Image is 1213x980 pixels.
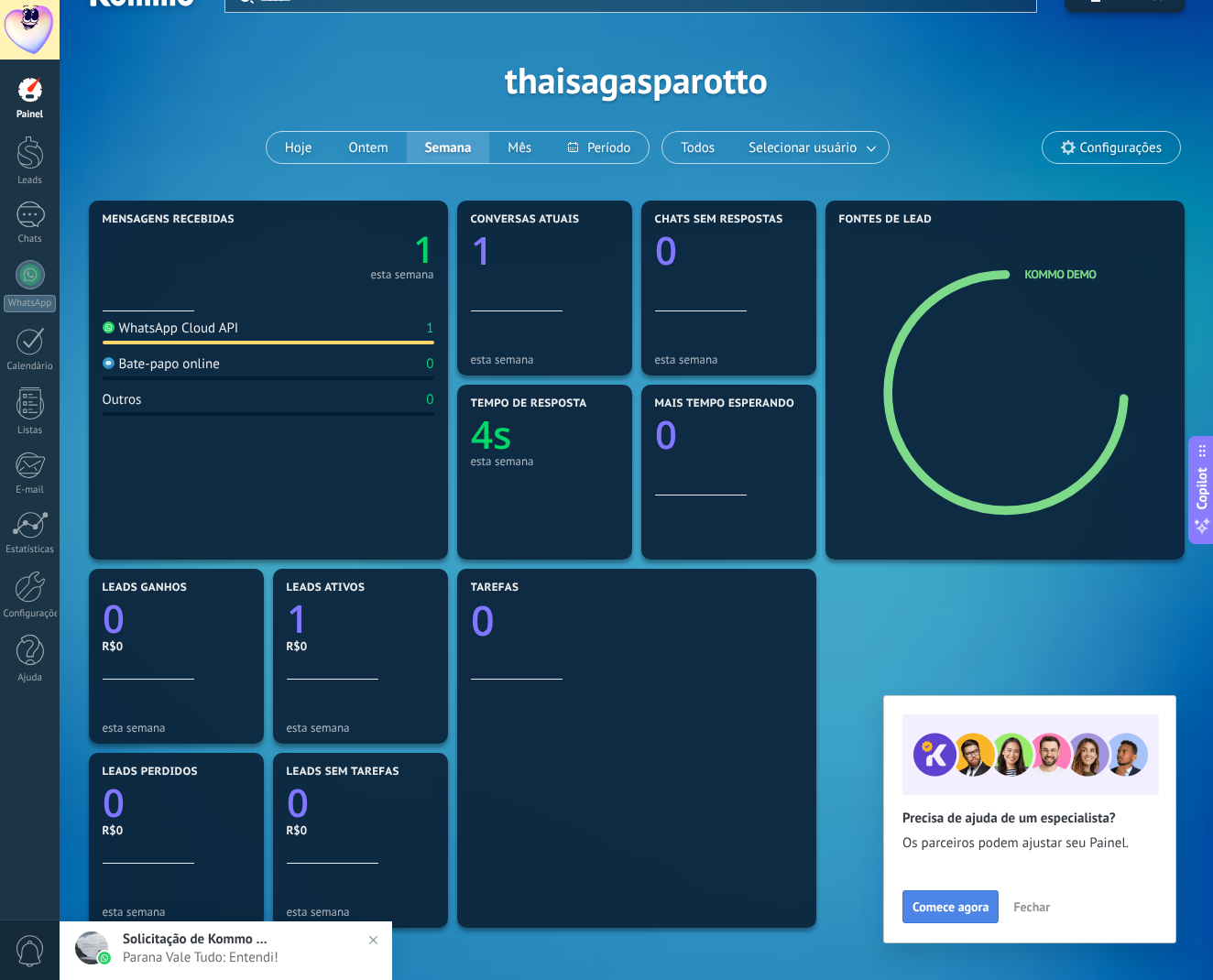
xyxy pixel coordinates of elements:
a: 1 [268,223,434,274]
button: Período [550,132,649,163]
a: 1 [287,593,434,645]
text: 0 [471,593,495,648]
img: waba.svg [98,952,111,964]
a: Kommo Demo [1025,267,1097,282]
div: Leads [4,175,57,187]
a: 0 [287,777,434,829]
div: esta semana [287,721,434,735]
div: Outros [103,391,142,408]
text: 0 [655,408,677,461]
span: Selecionar usuário [745,136,860,160]
button: Ontem [330,132,406,163]
div: 1 [426,320,433,337]
a: Solicitação de Kommo DemoParana Vale Tudo: Entendi! [60,921,392,980]
a: 0 [471,593,803,648]
div: 0 [426,391,433,408]
span: Mais tempo esperando [655,397,795,410]
span: Tempo de resposta [471,397,587,410]
div: Bate-papo online [103,355,220,373]
span: Fechar [1013,900,1050,913]
span: Conversas atuais [471,213,580,226]
div: 0 [426,355,433,373]
span: Configurações [1080,140,1162,156]
div: esta semana [471,353,618,366]
div: R$0 [103,638,250,654]
span: Mensagens recebidas [103,213,235,226]
text: 0 [287,777,309,829]
div: esta semana [103,721,250,735]
div: esta semana [370,270,433,279]
text: 0 [103,777,125,829]
a: 0 [103,777,250,829]
span: Copilot [1193,468,1211,510]
button: Semana [407,132,490,163]
div: WhatsApp Cloud API [103,320,239,337]
span: Leads perdidos [103,766,198,779]
img: Bate-papo online [103,357,115,369]
div: R$0 [287,638,434,654]
span: Leads ativos [287,582,366,594]
div: Ajuda [4,672,57,684]
text: 1 [287,593,309,645]
div: R$0 [287,822,434,838]
button: Fechar [1005,893,1058,920]
div: esta semana [471,454,618,468]
span: Parana Vale Tudo: Entendi! [123,949,366,966]
div: Calendário [4,361,57,373]
div: R$0 [103,822,250,838]
h2: Precisa de ajuda de um especialista? [902,810,1157,827]
text: 1 [413,223,434,274]
div: Listas [4,425,57,437]
button: Mês [489,132,550,163]
img: close_notification.svg [360,927,387,953]
button: Todos [662,132,733,163]
text: 1 [471,224,493,277]
span: Leads ganhos [103,582,188,594]
button: Selecionar usuário [733,132,889,163]
text: 4s [471,408,511,461]
div: esta semana [287,905,434,919]
span: Chats sem respostas [655,213,783,226]
span: Comece agora [912,900,989,913]
div: esta semana [103,905,250,919]
span: Os parceiros podem ajustar seu Painel. [902,834,1157,853]
button: Hoje [267,132,331,163]
text: 0 [655,224,677,277]
span: Solicitação de Kommo Demo [123,931,269,948]
div: Configurações [4,608,57,620]
div: WhatsApp [4,295,56,312]
a: 0 [103,593,250,645]
div: Painel [4,109,57,121]
div: esta semana [655,353,803,366]
img: WhatsApp Cloud API [103,321,115,333]
span: Leads sem tarefas [287,766,399,779]
span: Tarefas [471,582,519,594]
button: Comece agora [902,890,999,923]
span: Fontes de lead [839,213,933,226]
div: Chats [4,234,57,245]
div: Estatísticas [4,544,57,556]
text: 0 [103,593,125,645]
div: E-mail [4,485,57,496]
